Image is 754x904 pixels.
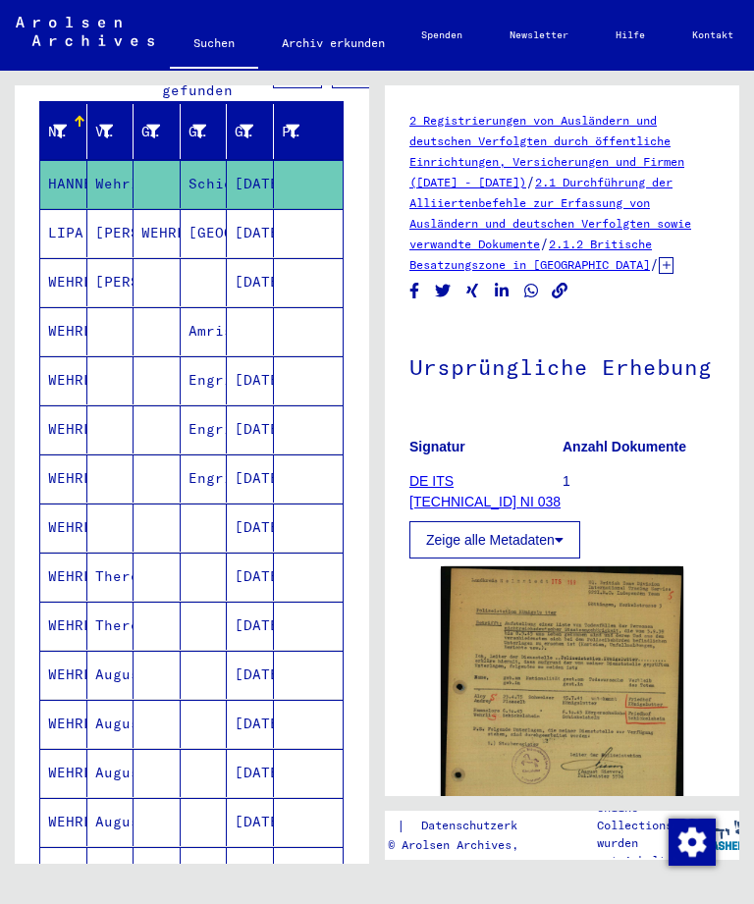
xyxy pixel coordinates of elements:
mat-cell: WEHRLI [134,209,181,257]
mat-header-cell: Vorname [87,104,135,159]
button: Share on WhatsApp [521,279,542,303]
a: Datenschutzerklärung [405,816,582,836]
img: 001.jpg [441,566,683,884]
mat-cell: [DATE] [227,749,274,797]
mat-cell: WEHRLI [40,504,87,552]
mat-cell: Schickelsheim [181,160,228,208]
mat-cell: [DATE] [227,160,274,208]
span: / [526,173,535,190]
b: Signatur [409,439,465,454]
mat-cell: WEHRLI [40,258,87,306]
mat-header-cell: Prisoner # [274,104,344,159]
mat-cell: Therese [87,602,135,650]
mat-cell: August [87,651,135,699]
a: DE ITS [TECHNICAL_ID] NI 038 3 SWZ ZM [409,473,561,530]
p: Copyright © Arolsen Archives, 2021 [319,836,582,854]
a: Suchen [170,20,258,71]
div: Geburtsdatum [235,122,253,142]
mat-header-cell: Nachname [40,104,87,159]
mat-cell: August [87,749,135,797]
mat-cell: WEHRLI [40,798,87,846]
button: Share on Xing [462,279,483,303]
mat-cell: WEHRLI [40,405,87,453]
div: Vorname [95,116,138,147]
mat-cell: [DATE] [227,209,274,257]
div: Vorname [95,122,114,142]
a: 2 Registrierungen von Ausländern und deutschen Verfolgten durch öffentliche Einrichtungen, Versic... [409,113,684,189]
mat-cell: [DATE] [227,356,274,404]
div: | [319,816,582,836]
mat-cell: HANNELORE [40,160,87,208]
img: Zustimmung ändern [669,819,716,866]
mat-cell: Therese [87,553,135,601]
div: Prisoner # [282,116,325,147]
mat-cell: WEHRLI [40,602,87,650]
mat-header-cell: Geburtsdatum [227,104,274,159]
mat-cell: WEHRLI [40,700,87,748]
div: Geburtsdatum [235,116,278,147]
div: Prisoner # [282,122,300,142]
mat-cell: LIPA [40,209,87,257]
mat-cell: WEHRLI [40,651,87,699]
mat-cell: [DATE] [227,602,274,650]
span: / [540,235,549,252]
mat-cell: Wehrli [87,160,135,208]
a: Archiv erkunden [258,20,408,67]
mat-cell: WEHRLI [40,749,87,797]
mat-cell: August [87,700,135,748]
mat-cell: WEHRLI [40,454,87,503]
div: Geburtsname [141,122,160,142]
mat-cell: [PERSON_NAME] [87,258,135,306]
span: / [650,255,659,273]
mat-cell: [DATE] [227,454,274,503]
button: Share on LinkedIn [492,279,512,303]
div: Nachname [48,122,67,142]
b: Anzahl Dokumente [563,439,686,454]
a: Hilfe [592,12,669,59]
mat-cell: Engriben [181,454,228,503]
a: 2.1 Durchführung der Alliiertenbefehle zur Erfassung von Ausländern und deutschen Verfolgten sowi... [409,175,691,251]
h1: Ursprüngliche Erhebung [409,322,715,408]
mat-cell: WEHRLI [40,847,87,895]
button: Share on Facebook [404,279,425,303]
a: Newsletter [486,12,592,59]
mat-cell: [DATE] [227,553,274,601]
img: yv_logo.png [680,810,754,859]
button: Share on Twitter [433,279,454,303]
mat-cell: WEHRLI [40,307,87,355]
div: Geburtsname [141,116,185,147]
a: Spenden [398,12,486,59]
div: Geburt‏ [188,122,207,142]
p: 1 [563,471,715,492]
mat-header-cell: Geburt‏ [181,104,228,159]
mat-cell: [DATE] [227,798,274,846]
mat-cell: [DATE] [227,405,274,453]
mat-cell: [PERSON_NAME] [87,209,135,257]
mat-cell: Engriben [181,356,228,404]
mat-cell: WEHRLI [40,356,87,404]
div: Zustimmung ändern [668,818,715,865]
button: Zeige alle Metadaten [409,521,580,558]
img: Arolsen_neg.svg [16,17,154,46]
mat-cell: [DATE] [227,504,274,552]
div: Nachname [48,116,91,147]
mat-cell: Engriben [181,405,228,453]
span: Datensätze gefunden [162,61,268,99]
mat-cell: [DATE] [227,258,274,306]
mat-cell: [DATE] [227,651,274,699]
mat-cell: [DATE] [227,700,274,748]
mat-cell: WEHRLI [40,553,87,601]
div: Geburt‏ [188,116,232,147]
mat-cell: [GEOGRAPHIC_DATA] [181,209,228,257]
button: Copy link [550,279,570,303]
mat-header-cell: Geburtsname [134,104,181,159]
mat-cell: August [87,847,135,895]
mat-cell: [DATE] [227,847,274,895]
mat-cell: August [87,798,135,846]
mat-cell: Amriswil [181,307,228,355]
